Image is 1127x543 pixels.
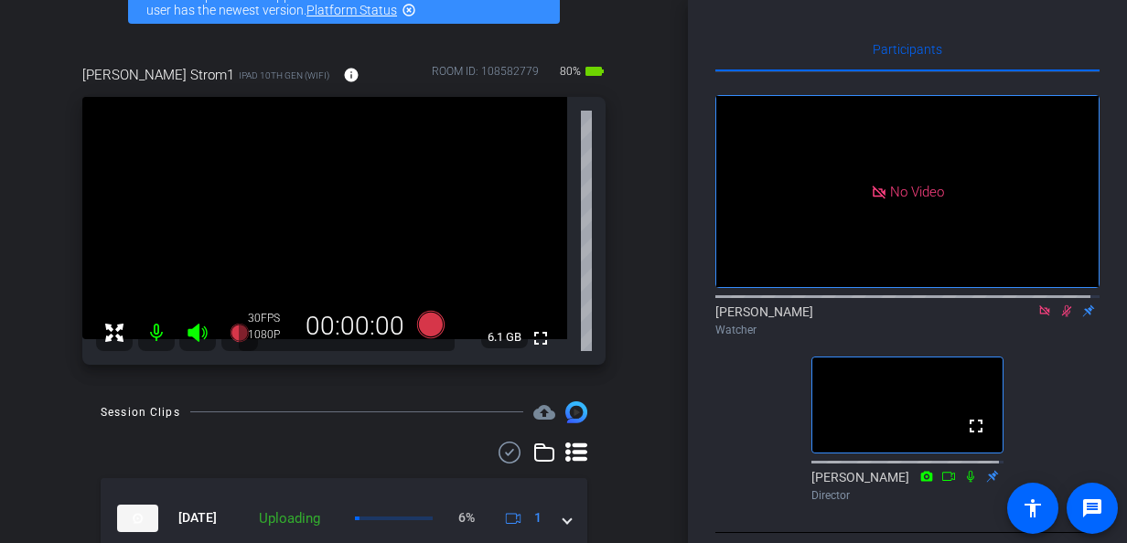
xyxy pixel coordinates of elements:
[530,327,552,349] mat-icon: fullscreen
[261,312,280,325] span: FPS
[82,65,234,85] span: [PERSON_NAME] Strom1
[117,505,158,532] img: thumb-nail
[715,322,1100,338] div: Watcher
[481,326,528,348] span: 6.1 GB
[533,401,555,423] span: Destinations for your clips
[294,311,416,342] div: 00:00:00
[1022,497,1044,519] mat-icon: accessibility
[306,3,397,17] a: Platform Status
[534,508,542,527] span: 1
[557,57,584,86] span: 80%
[432,63,539,90] div: ROOM ID: 108582779
[584,60,606,82] mat-icon: battery_std
[343,67,360,83] mat-icon: info
[965,415,987,437] mat-icon: fullscreen
[178,508,217,527] span: [DATE]
[250,508,329,529] div: Uploading
[715,303,1100,338] div: [PERSON_NAME]
[1081,497,1103,519] mat-icon: message
[248,327,294,342] div: 1080P
[890,183,944,199] span: No Video
[811,487,1004,504] div: Director
[565,401,587,423] img: Session clips
[811,468,1004,504] div: [PERSON_NAME]
[533,401,555,423] mat-icon: cloud_upload
[873,43,942,56] span: Participants
[248,311,294,325] div: 30
[239,69,329,82] span: iPad 10th Gen (WiFi)
[101,403,180,421] div: Session Clips
[458,508,475,527] p: 6%
[402,3,416,17] mat-icon: highlight_off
